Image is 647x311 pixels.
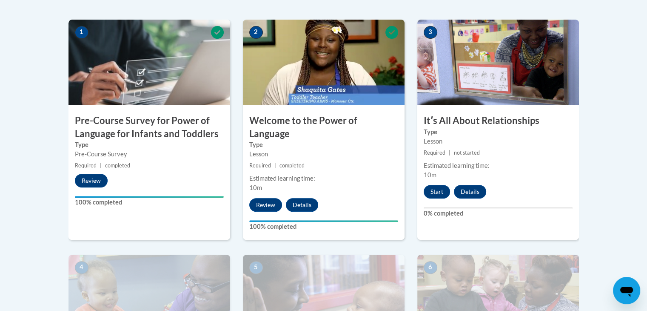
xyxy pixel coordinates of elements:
span: 10m [424,171,436,179]
label: Type [249,140,398,150]
span: | [100,162,102,169]
img: Course Image [243,20,405,105]
div: Lesson [249,150,398,159]
span: | [274,162,276,169]
label: 100% completed [249,222,398,231]
span: Required [75,162,97,169]
span: 3 [424,26,437,39]
button: Details [454,185,486,199]
div: Your progress [75,196,224,198]
h3: Itʹs All About Relationships [417,114,579,127]
iframe: Button to launch messaging window [613,277,640,304]
span: 2 [249,26,263,39]
span: 1 [75,26,88,39]
div: Your progress [249,220,398,222]
label: 0% completed [424,209,573,218]
button: Details [286,198,318,212]
label: Type [75,140,224,150]
span: Required [424,150,445,156]
img: Course Image [68,20,230,105]
label: Type [424,127,573,137]
div: Estimated learning time: [424,161,573,170]
h3: Welcome to the Power of Language [243,114,405,141]
span: completed [279,162,305,169]
button: Review [249,198,282,212]
h3: Pre-Course Survey for Power of Language for Infants and Toddlers [68,114,230,141]
label: 100% completed [75,198,224,207]
img: Course Image [417,20,579,105]
span: 6 [424,261,437,274]
span: 5 [249,261,263,274]
div: Lesson [424,137,573,146]
div: Pre-Course Survey [75,150,224,159]
button: Start [424,185,450,199]
span: Required [249,162,271,169]
span: 4 [75,261,88,274]
span: 10m [249,184,262,191]
span: not started [454,150,480,156]
button: Review [75,174,108,187]
span: | [449,150,450,156]
div: Estimated learning time: [249,174,398,183]
span: completed [105,162,130,169]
